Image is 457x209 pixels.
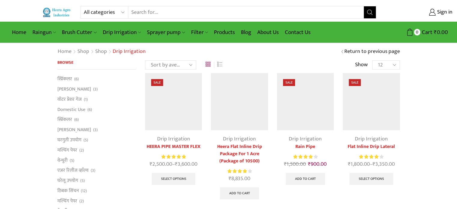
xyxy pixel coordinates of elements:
bdi: 1,800.00 [348,160,370,169]
a: [PERSON_NAME] [57,125,91,135]
a: Drip Irrigation [355,134,388,143]
span: Rated out of 5 [161,154,186,160]
img: Heera Rain Pipe [277,73,334,130]
a: Sprayer pump [144,25,188,39]
img: Flat Inline Drip Lateral [343,73,400,130]
a: Drip Irrigation [157,134,190,143]
a: Drip Irrigation [100,25,144,39]
a: Blog [238,25,254,39]
a: मल्चिंग पेपर [57,145,77,155]
span: (1) [84,97,88,103]
span: (5) [84,137,88,143]
div: Rated 4.13 out of 5 [293,154,318,160]
a: Select options for “Flat Inline Drip Lateral” [349,173,393,185]
h1: Drip Irrigation [113,48,146,55]
span: Rated out of 5 [227,168,248,174]
a: Contact Us [282,25,314,39]
a: Rain Pipe [277,143,334,150]
span: (2) [79,198,84,204]
a: घरगुती उपयोग [57,135,81,145]
span: Rated out of 5 [359,154,379,160]
a: स्प्रिंकलर [57,75,72,84]
a: Shop [95,48,107,56]
span: (6) [74,117,79,123]
a: Home [9,25,29,39]
span: (6) [74,76,79,82]
a: वॉटर प्रेशर गेज [57,94,82,104]
a: Sign in [385,7,452,18]
span: – [145,160,202,168]
span: (6) [87,107,92,113]
span: (5) [80,178,85,184]
a: Raingun [29,25,59,39]
a: Return to previous page [344,48,400,56]
span: ₹ [348,160,351,169]
bdi: 3,350.00 [373,160,395,169]
span: Sign in [436,8,452,16]
span: (2) [79,147,84,153]
span: ₹ [150,160,152,169]
a: एअर रिलीज व्हाॅल्व [57,165,89,176]
a: मल्चिंग पेपर [57,196,77,206]
select: Shop order [145,60,196,69]
a: Select options for “HEERA PIPE MASTER FLEX” [152,173,196,185]
a: ठिबक सिंचन [57,186,79,196]
span: ₹ [175,160,178,169]
a: Add to cart: “Rain Pipe” [286,173,325,185]
a: Drip Irrigation [223,134,256,143]
a: Heera Flat Inline Drip Package For 1 Acre (Package of 10500) [211,143,268,165]
bdi: 900.00 [308,160,327,169]
a: Products [211,25,238,39]
a: Drip Irrigation [289,134,322,143]
img: Heera Gold Krushi Pipe Black [145,73,202,130]
span: (3) [93,127,98,133]
a: घरेलू उपयोग [57,176,78,186]
button: Search button [364,6,376,18]
a: Flat Inline Drip Lateral [343,143,400,150]
bdi: 1,500.00 [284,160,306,169]
span: Cart [420,28,432,36]
a: Shop [77,48,90,56]
img: Flat Inline [211,73,268,130]
span: ₹ [229,174,231,183]
a: 0 Cart ₹0.00 [382,27,448,38]
bdi: 3,600.00 [175,160,197,169]
nav: Breadcrumb [57,48,146,56]
span: Browse [57,59,73,66]
a: Domestic Use [57,104,85,115]
span: (5) [70,158,74,164]
span: ₹ [308,160,311,169]
span: Show [355,61,368,69]
span: ₹ [434,28,437,37]
span: (12) [81,188,87,194]
a: स्प्रिंकलर [57,115,72,125]
a: [PERSON_NAME] [57,84,91,94]
span: – [343,160,400,168]
span: 0 [414,29,420,35]
span: Sale [349,79,361,86]
bdi: 0.00 [434,28,448,37]
span: ₹ [284,160,287,169]
div: Rated 4.00 out of 5 [359,154,383,160]
span: (3) [91,168,95,174]
a: HEERA PIPE MASTER FLEX [145,143,202,150]
a: Add to cart: “Heera Flat Inline Drip Package For 1 Acre (Package of 10500)” [220,187,259,199]
div: Rated 5.00 out of 5 [161,154,186,160]
a: About Us [254,25,282,39]
span: (3) [93,86,98,92]
a: Filter [188,25,211,39]
span: Rated out of 5 [293,154,313,160]
a: Home [57,48,72,56]
a: वेन्चुरी [57,155,68,165]
span: Sale [151,79,163,86]
bdi: 2,500.00 [150,160,172,169]
div: Rated 4.21 out of 5 [227,168,252,174]
bdi: 8,835.00 [229,174,250,183]
span: ₹ [373,160,375,169]
input: Search for... [128,6,364,18]
a: Brush Cutter [59,25,99,39]
span: Sale [283,79,295,86]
